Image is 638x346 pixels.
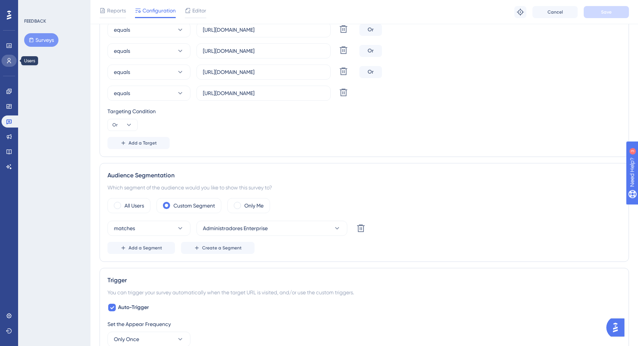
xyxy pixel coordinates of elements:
[24,33,58,47] button: Surveys
[107,107,621,116] div: Targeting Condition
[181,242,255,254] button: Create a Segment
[244,201,264,210] label: Only Me
[601,9,612,15] span: Save
[107,6,126,15] span: Reports
[112,122,118,128] span: Or
[107,276,621,285] div: Trigger
[359,45,382,57] div: Or
[107,242,175,254] button: Add a Segment
[129,245,162,251] span: Add a Segment
[173,201,215,210] label: Custom Segment
[203,89,324,97] input: yourwebsite.com/path
[196,221,347,236] button: Administradores Enterprise
[107,183,621,192] div: Which segment of the audience would you like to show this survey to?
[114,224,135,233] span: matches
[107,288,621,297] div: You can trigger your survey automatically when the target URL is visited, and/or use the custom t...
[124,201,144,210] label: All Users
[202,245,242,251] span: Create a Segment
[114,89,130,98] span: equals
[359,24,382,36] div: Or
[107,86,190,101] button: equals
[114,335,139,344] span: Only Once
[203,224,268,233] span: Administradores Enterprise
[532,6,578,18] button: Cancel
[107,119,138,131] button: Or
[107,221,190,236] button: matches
[203,47,324,55] input: yourwebsite.com/path
[52,4,55,10] div: 3
[114,68,130,77] span: equals
[203,68,324,76] input: yourwebsite.com/path
[24,18,46,24] div: FEEDBACK
[548,9,563,15] span: Cancel
[114,25,130,34] span: equals
[143,6,176,15] span: Configuration
[359,66,382,78] div: Or
[107,320,621,329] div: Set the Appear Frequency
[107,22,190,37] button: equals
[203,26,324,34] input: yourwebsite.com/path
[18,2,47,11] span: Need Help?
[114,46,130,55] span: equals
[107,43,190,58] button: equals
[107,171,621,180] div: Audience Segmentation
[606,316,629,339] iframe: UserGuiding AI Assistant Launcher
[129,140,157,146] span: Add a Target
[118,303,149,312] span: Auto-Trigger
[584,6,629,18] button: Save
[107,65,190,80] button: equals
[192,6,206,15] span: Editor
[107,137,170,149] button: Add a Target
